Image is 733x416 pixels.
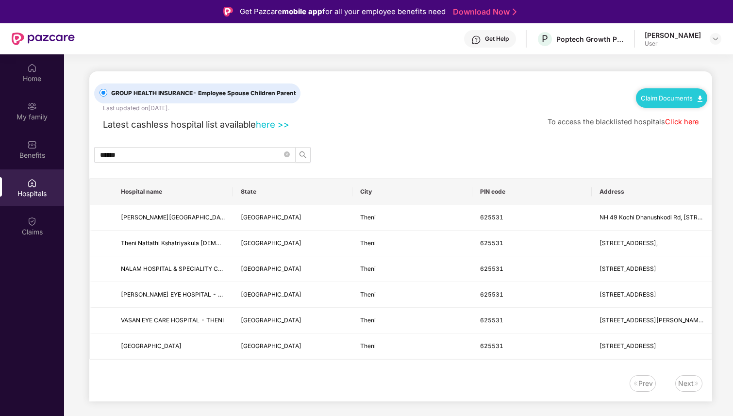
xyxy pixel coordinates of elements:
span: [GEOGRAPHIC_DATA] [241,265,301,272]
td: Theni [352,282,472,308]
td: 63/2, Lake Road, Sri Ram Nagar [592,256,712,282]
span: [GEOGRAPHIC_DATA] [241,214,301,221]
span: - Employee Spouse Children Parent [193,89,296,97]
div: [PERSON_NAME] [645,31,701,40]
span: [GEOGRAPHIC_DATA] [241,316,301,324]
a: Download Now [453,7,514,17]
span: search [296,151,310,159]
span: Theni [360,316,376,324]
span: 625531 [480,239,503,247]
td: Theni [352,308,472,333]
span: Theni [360,239,376,247]
td: VASAN EYE CARE HOSPITAL - THENI [113,308,233,333]
th: Hospital name [113,179,233,205]
th: Address [592,179,712,205]
img: Stroke [513,7,516,17]
span: NALAM HOSPITAL & SPECIALITY CARE CENTRE [121,265,254,272]
div: User [645,40,701,48]
td: Theni [352,231,472,256]
span: [GEOGRAPHIC_DATA] [241,291,301,298]
td: K S K HOSPITAL [113,333,233,359]
span: [GEOGRAPHIC_DATA] [121,342,182,349]
th: City [352,179,472,205]
span: close-circle [284,150,290,160]
span: Theni Nattathi Kshatriyakula [DEMOGRAPHIC_DATA] Nadar Uravinmurai Dharma Fund Hospital [121,239,383,247]
span: [PERSON_NAME] EYE HOSPITAL - THENI [121,291,235,298]
td: Theni Nattathi Kshatriyakula Hindu Nadar Uravinmurai Dharma Fund Hospital [113,231,233,256]
td: NALAM HOSPITAL & SPECIALITY CARE CENTRE [113,256,233,282]
img: svg+xml;base64,PHN2ZyBpZD0iQ2xhaW0iIHhtbG5zPSJodHRwOi8vd3d3LnczLm9yZy8yMDAwL3N2ZyIgd2lkdGg9IjIwIi... [27,216,37,226]
span: Theni [360,342,376,349]
span: Theni [360,265,376,272]
td: NH 49 Kochi Dhanushkodi Rd, 702 Madurai Road [592,205,712,231]
img: New Pazcare Logo [12,33,75,45]
img: svg+xml;base64,PHN2ZyB3aWR0aD0iMjAiIGhlaWdodD0iMjAiIHZpZXdCb3g9IjAgMCAyMCAyMCIgZmlsbD0ibm9uZSIgeG... [27,101,37,111]
span: 625531 [480,214,503,221]
td: No.371, Periya Kulam Road, Chennai - Theni Highway [592,282,712,308]
div: Next [678,378,694,389]
td: Theni [352,333,472,359]
a: Click here [665,117,699,126]
span: [STREET_ADDRESS] [600,342,656,349]
td: Theni [352,256,472,282]
strong: mobile app [282,7,322,16]
span: Theni [360,291,376,298]
span: VASAN EYE CARE HOSPITAL - THENI [121,316,224,324]
td: Tamil Nadu [233,205,353,231]
th: State [233,179,353,205]
div: Last updated on [DATE] . [103,103,169,113]
td: Tamil Nadu [233,308,353,333]
span: GROUP HEALTH INSURANCE [107,89,300,98]
img: svg+xml;base64,PHN2ZyBpZD0iSGVscC0zMngzMiIgeG1sbnM9Imh0dHA6Ly93d3cudzMub3JnLzIwMDAvc3ZnIiB3aWR0aD... [471,35,481,45]
span: Hospital name [121,188,225,196]
span: P [542,33,548,45]
a: here >> [256,119,289,130]
td: Tamil Nadu [233,256,353,282]
span: [GEOGRAPHIC_DATA] [241,239,301,247]
span: [STREET_ADDRESS][PERSON_NAME] [600,316,704,324]
td: ARAVIND EYE HOSPITAL - THENI [113,282,233,308]
img: svg+xml;base64,PHN2ZyB4bWxucz0iaHR0cDovL3d3dy53My5vcmcvMjAwMC9zdmciIHdpZHRoPSIxNiIgaGVpZ2h0PSIxNi... [633,381,638,386]
td: Tamil Nadu [233,231,353,256]
button: search [295,147,311,163]
td: 440 & 440 A, Nehruji Road [592,308,712,333]
th: PIN code [472,179,592,205]
span: 625531 [480,316,503,324]
div: Poptech Growth Private Limited [556,34,624,44]
img: svg+xml;base64,PHN2ZyB4bWxucz0iaHR0cDovL3d3dy53My5vcmcvMjAwMC9zdmciIHdpZHRoPSIxMC40IiBoZWlnaHQ9Ij... [698,96,702,102]
td: Tamil Nadu [233,282,353,308]
span: [STREET_ADDRESS], [600,239,658,247]
div: Prev [638,378,653,389]
a: Claim Documents [641,94,702,102]
span: [STREET_ADDRESS] [600,291,656,298]
span: To access the blacklisted hospitals [548,117,665,126]
span: 625531 [480,265,503,272]
div: Get Pazcare for all your employee benefits need [240,6,446,17]
div: Get Help [485,35,509,43]
td: 24, N.R.T.Nagar Road, [592,231,712,256]
img: svg+xml;base64,PHN2ZyB4bWxucz0iaHR0cDovL3d3dy53My5vcmcvMjAwMC9zdmciIHdpZHRoPSIxNiIgaGVpZ2h0PSIxNi... [694,381,700,386]
span: 625531 [480,342,503,349]
span: Theni [360,214,376,221]
img: svg+xml;base64,PHN2ZyBpZD0iQmVuZWZpdHMiIHhtbG5zPSJodHRwOi8vd3d3LnczLm9yZy8yMDAwL3N2ZyIgd2lkdGg9Ij... [27,140,37,150]
span: close-circle [284,151,290,157]
td: Tamil Nadu [233,333,353,359]
span: [STREET_ADDRESS] [600,265,656,272]
span: [GEOGRAPHIC_DATA] [241,342,301,349]
td: Theni [352,205,472,231]
span: Address [600,188,704,196]
td: 138, Edamal Street, NRT Nagar [592,333,712,359]
span: 625531 [480,291,503,298]
span: Latest cashless hospital list available [103,119,256,130]
img: svg+xml;base64,PHN2ZyBpZD0iRHJvcGRvd24tMzJ4MzIiIHhtbG5zPSJodHRwOi8vd3d3LnczLm9yZy8yMDAwL3N2ZyIgd2... [712,35,719,43]
img: svg+xml;base64,PHN2ZyBpZD0iSG9zcGl0YWxzIiB4bWxucz0iaHR0cDovL3d3dy53My5vcmcvMjAwMC9zdmciIHdpZHRoPS... [27,178,37,188]
td: SREE MOHAN HOSPITAL [113,205,233,231]
img: Logo [223,7,233,17]
span: [PERSON_NAME][GEOGRAPHIC_DATA] [121,214,230,221]
img: svg+xml;base64,PHN2ZyBpZD0iSG9tZSIgeG1sbnM9Imh0dHA6Ly93d3cudzMub3JnLzIwMDAvc3ZnIiB3aWR0aD0iMjAiIG... [27,63,37,73]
